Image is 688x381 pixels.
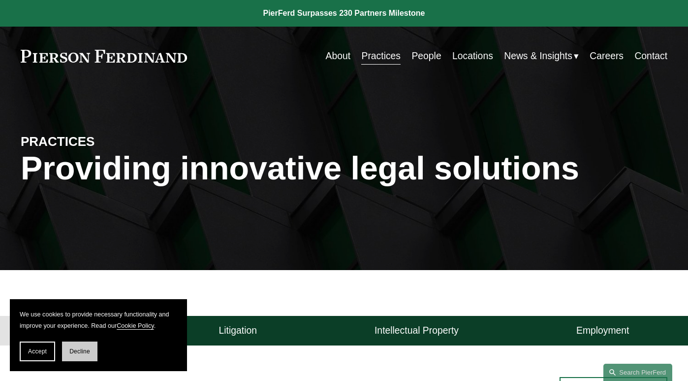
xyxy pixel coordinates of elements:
[361,46,401,66] a: Practices
[21,134,183,150] h4: PRACTICES
[69,348,90,355] span: Decline
[21,150,667,187] h1: Providing innovative legal solutions
[411,46,441,66] a: People
[219,324,257,337] h4: Litigation
[117,322,154,329] a: Cookie Policy
[504,46,579,66] a: folder dropdown
[590,46,624,66] a: Careers
[375,324,459,337] h4: Intellectual Property
[576,324,629,337] h4: Employment
[634,46,667,66] a: Contact
[20,309,177,332] p: We use cookies to provide necessary functionality and improve your experience. Read our .
[603,364,672,381] a: Search this site
[62,342,97,361] button: Decline
[10,299,187,371] section: Cookie banner
[504,47,572,65] span: News & Insights
[326,46,351,66] a: About
[28,348,47,355] span: Accept
[452,46,493,66] a: Locations
[20,342,55,361] button: Accept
